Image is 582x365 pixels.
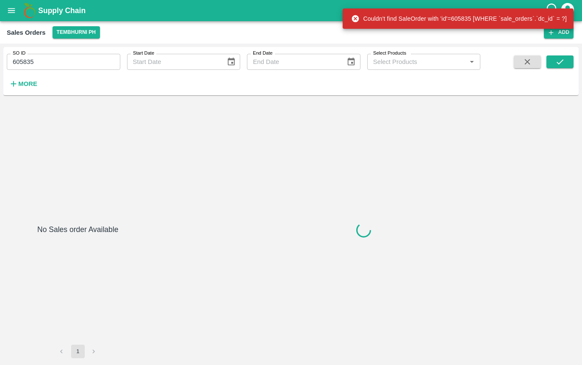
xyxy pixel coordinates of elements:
button: open drawer [2,1,21,20]
input: Select Products [370,56,464,67]
button: page 1 [71,345,85,358]
div: customer-support [545,3,560,18]
label: End Date [253,50,272,57]
div: Couldn't find SaleOrder with 'id'=605835 [WHERE `sale_orders`.`dc_id` = ?] [351,11,567,26]
button: More [7,77,39,91]
button: Add [544,26,574,39]
input: Enter SO ID [7,54,120,70]
label: Select Products [373,50,406,57]
div: Sales Orders [7,27,46,38]
div: account of current user [560,2,575,19]
input: End Date [247,54,340,70]
button: Choose date [343,54,359,70]
strong: More [18,80,37,87]
label: SO ID [13,50,25,57]
h6: No Sales order Available [37,224,118,345]
b: Supply Chain [38,6,86,15]
nav: pagination navigation [54,345,102,358]
img: logo [21,2,38,19]
button: Open [466,56,477,67]
button: Choose date [223,54,239,70]
input: Start Date [127,54,220,70]
label: Start Date [133,50,154,57]
button: Select DC [53,26,100,39]
a: Supply Chain [38,5,545,17]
